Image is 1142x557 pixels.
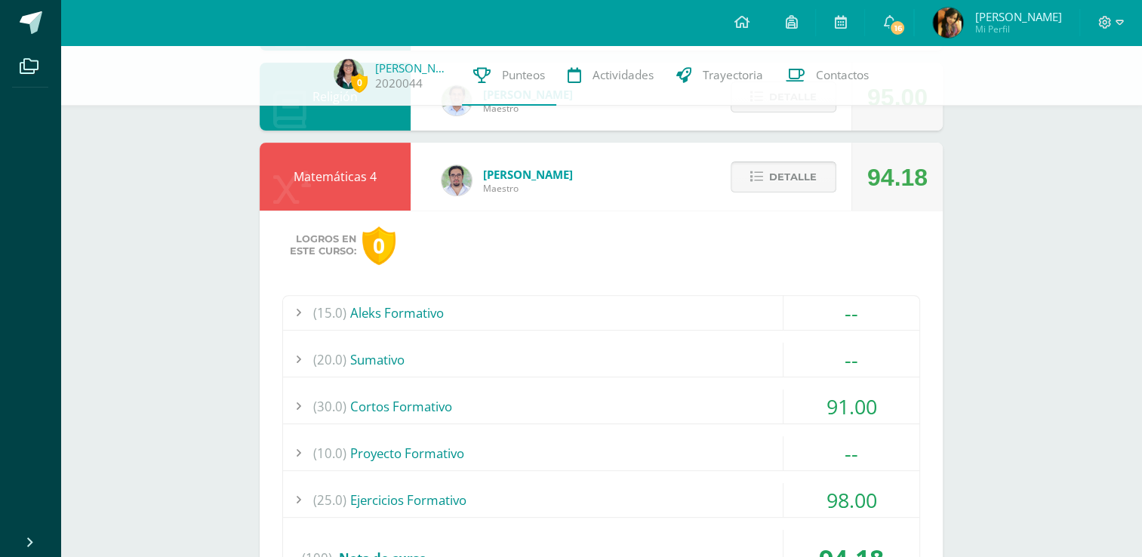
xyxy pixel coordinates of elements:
[703,67,763,83] span: Trayectoria
[290,233,356,257] span: Logros en este curso:
[313,343,346,377] span: (20.0)
[783,436,919,470] div: --
[483,167,573,182] span: [PERSON_NAME]
[867,143,928,211] div: 94.18
[260,143,411,211] div: Matemáticas 4
[783,483,919,517] div: 98.00
[933,8,963,38] img: 247917de25ca421199a556a291ddd3f6.png
[483,102,573,115] span: Maestro
[974,9,1061,24] span: [PERSON_NAME]
[556,45,665,106] a: Actividades
[483,182,573,195] span: Maestro
[462,45,556,106] a: Punteos
[783,296,919,330] div: --
[442,165,472,195] img: 00229b7027b55c487e096d516d4a36c4.png
[351,73,368,92] span: 0
[731,162,836,192] button: Detalle
[816,67,869,83] span: Contactos
[283,483,919,517] div: Ejercicios Formativo
[283,343,919,377] div: Sumativo
[283,436,919,470] div: Proyecto Formativo
[313,389,346,423] span: (30.0)
[283,389,919,423] div: Cortos Formativo
[889,20,906,36] span: 16
[502,67,545,83] span: Punteos
[974,23,1061,35] span: Mi Perfil
[593,67,654,83] span: Actividades
[783,343,919,377] div: --
[769,163,817,191] span: Detalle
[375,75,423,91] a: 2020044
[283,296,919,330] div: Aleks Formativo
[783,389,919,423] div: 91.00
[334,59,364,89] img: a01f4c67880a69ff8ac373e37573f08f.png
[313,436,346,470] span: (10.0)
[362,226,396,265] div: 0
[774,45,880,106] a: Contactos
[375,60,451,75] a: [PERSON_NAME]
[665,45,774,106] a: Trayectoria
[313,483,346,517] span: (25.0)
[313,296,346,330] span: (15.0)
